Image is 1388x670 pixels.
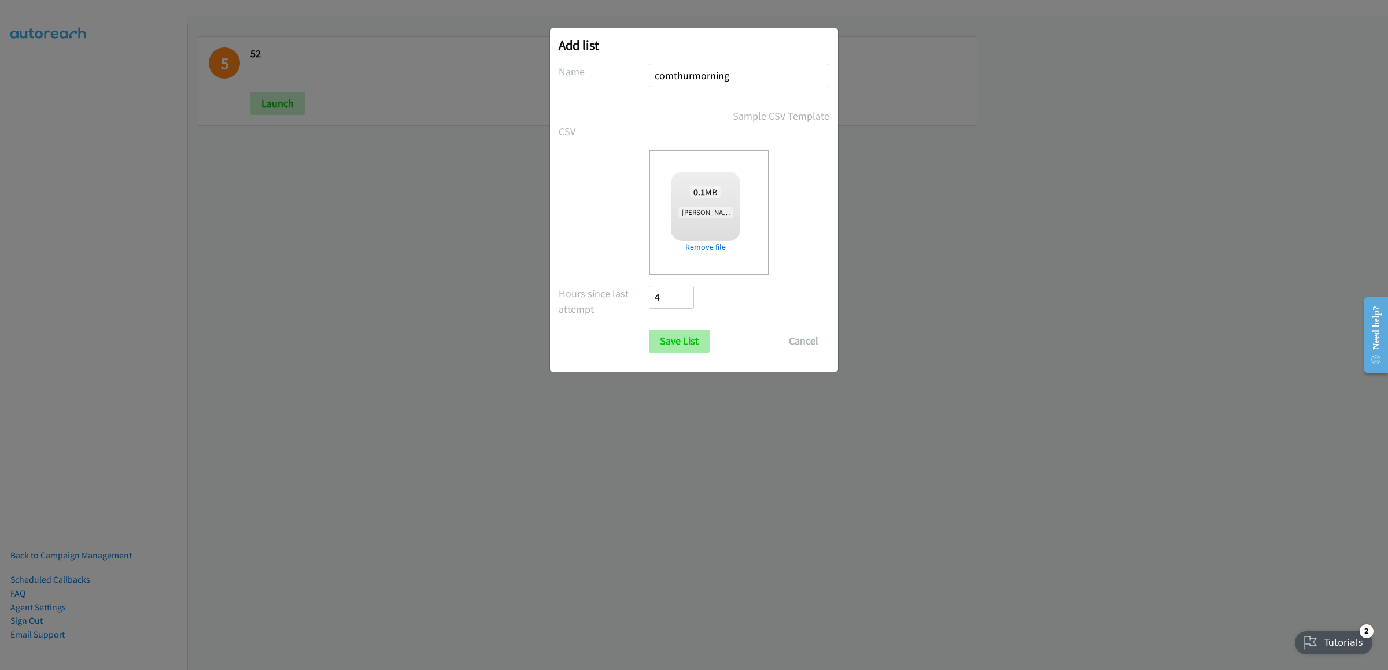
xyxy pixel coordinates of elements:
[559,124,649,139] label: CSV
[778,330,829,353] button: Cancel
[1288,620,1379,661] iframe: Checklist
[559,286,649,317] label: Hours since last attempt
[559,64,649,79] label: Name
[1355,288,1388,382] iframe: Resource Center
[649,330,710,353] input: Save List
[671,241,740,253] a: Remove file
[678,207,821,218] span: [PERSON_NAME] + Terracom - Dell Tech.csv
[559,37,829,53] h2: Add list
[693,186,705,198] strong: 0.1
[733,108,829,124] a: Sample CSV Template
[690,186,721,198] span: MB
